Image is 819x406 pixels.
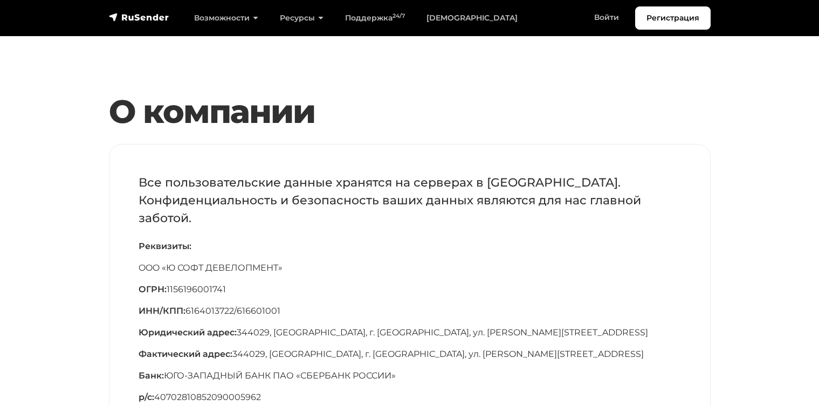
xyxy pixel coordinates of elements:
[109,12,169,23] img: RuSender
[139,370,164,381] span: Банк:
[139,305,681,318] p: 6164013722/616601001
[183,7,269,29] a: Возможности
[635,6,711,30] a: Регистрация
[109,92,711,131] h1: О компании
[139,349,232,359] span: Фактический адрес:
[139,348,681,361] p: 344029, [GEOGRAPHIC_DATA], г. [GEOGRAPHIC_DATA], ул. [PERSON_NAME][STREET_ADDRESS]
[139,262,681,274] p: OOO «Ю СОФТ ДЕВЕЛОПМЕНТ»
[269,7,334,29] a: Ресурсы
[139,369,681,382] p: ЮГО-ЗАПАДНЫЙ БАНК ПАО «СБЕРБАНК РОССИИ»
[139,392,154,402] span: р/с:
[583,6,630,29] a: Войти
[139,174,681,227] p: Все пользовательские данные хранятся на серверах в [GEOGRAPHIC_DATA]. Конфиденциальность и безопа...
[416,7,528,29] a: [DEMOGRAPHIC_DATA]
[139,327,237,338] span: Юридический адрес:
[393,12,405,19] sup: 24/7
[139,241,191,251] span: Реквизиты:
[139,283,681,296] p: 1156196001741
[139,326,681,339] p: 344029, [GEOGRAPHIC_DATA], г. [GEOGRAPHIC_DATA], ул. [PERSON_NAME][STREET_ADDRESS]
[139,306,185,316] span: ИНН/КПП:
[139,391,681,404] p: 40702810852090005962
[139,284,167,294] span: ОГРН:
[334,7,416,29] a: Поддержка24/7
